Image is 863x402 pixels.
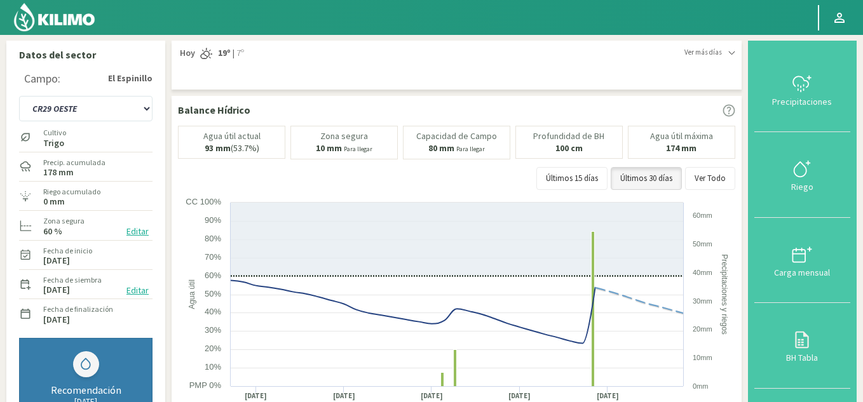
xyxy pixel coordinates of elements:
p: Capacidad de Campo [416,131,497,141]
img: Kilimo [13,2,96,32]
b: 80 mm [428,142,454,154]
button: Precipitaciones [754,47,850,132]
label: 60 % [43,227,62,236]
button: Editar [123,224,153,239]
text: 40% [205,307,221,316]
text: CC 100% [186,197,221,206]
span: Ver más días [684,47,722,58]
button: Editar [123,283,153,298]
label: Fecha de finalización [43,304,113,315]
small: Para llegar [456,145,485,153]
span: 7º [234,47,244,60]
button: Últimos 30 días [611,167,682,190]
button: Carga mensual [754,218,850,303]
label: [DATE] [43,286,70,294]
label: Fecha de inicio [43,245,92,257]
text: Precipitaciones y riegos [720,254,729,335]
strong: 19º [218,47,231,58]
text: 60% [205,271,221,280]
p: Profundidad de BH [533,131,604,141]
text: 60mm [693,211,712,219]
p: Zona segura [320,131,368,141]
text: 50mm [693,240,712,248]
div: BH Tabla [758,353,846,362]
label: 178 mm [43,168,74,177]
p: Balance Hídrico [178,102,250,117]
label: [DATE] [43,316,70,324]
span: Hoy [178,47,195,60]
div: Riego [758,182,846,191]
label: 0 mm [43,198,65,206]
button: Ver Todo [685,167,735,190]
b: 93 mm [205,142,231,154]
button: Últimos 15 días [536,167,608,190]
text: 10mm [693,354,712,361]
div: Carga mensual [758,268,846,277]
text: Agua útil [187,279,196,309]
div: Campo: [24,72,60,85]
b: 10 mm [316,142,342,154]
p: Agua útil actual [203,131,261,141]
label: Zona segura [43,215,85,227]
text: 30mm [693,297,712,305]
button: BH Tabla [754,303,850,388]
label: Cultivo [43,127,66,138]
text: [DATE] [245,391,267,401]
text: 90% [205,215,221,225]
text: 40mm [693,269,712,276]
label: Riego acumulado [43,186,100,198]
strong: El Espinillo [108,72,153,85]
b: 100 cm [555,142,583,154]
text: [DATE] [333,391,355,401]
label: Fecha de siembra [43,274,102,286]
span: | [233,47,234,60]
text: 80% [205,234,221,243]
label: Precip. acumulada [43,157,105,168]
label: Trigo [43,139,66,147]
p: Agua útil máxima [650,131,713,141]
text: [DATE] [597,391,619,401]
text: PMP 0% [189,380,222,390]
text: 50% [205,289,221,298]
text: [DATE] [421,391,443,401]
small: Para llegar [344,145,372,153]
text: 0mm [693,382,708,390]
text: 10% [205,362,221,372]
div: Recomendación [32,384,139,396]
button: Riego [754,132,850,217]
text: 20mm [693,325,712,333]
p: Datos del sector [19,47,153,62]
b: 174 mm [666,142,697,154]
text: 30% [205,325,221,335]
label: [DATE] [43,257,70,265]
div: Precipitaciones [758,97,846,106]
p: (53.7%) [205,144,259,153]
text: [DATE] [508,391,531,401]
text: 20% [205,344,221,353]
text: 70% [205,252,221,262]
